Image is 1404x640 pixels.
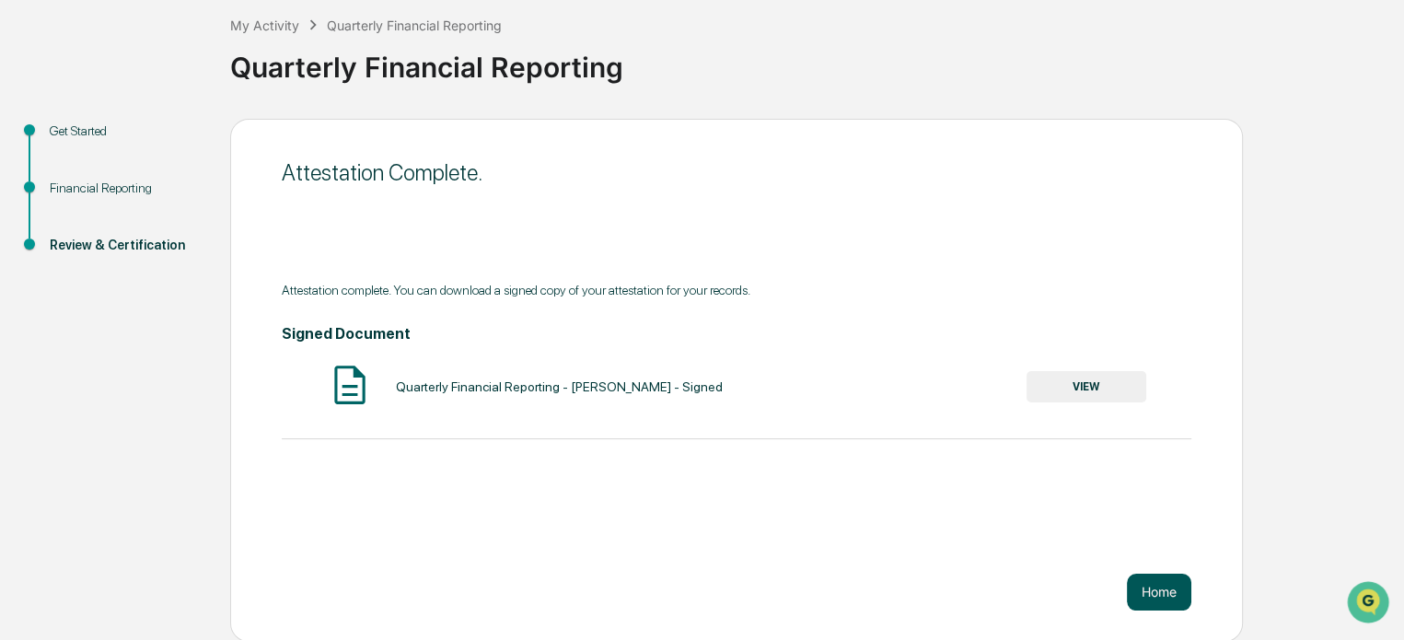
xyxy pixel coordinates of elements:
span: Data Lookup [37,267,116,285]
div: Attestation complete. You can download a signed copy of your attestation for your records. [282,283,1191,297]
p: How can we help? [18,39,335,68]
div: Quarterly Financial Reporting - [PERSON_NAME] - Signed [396,379,723,394]
button: VIEW [1027,371,1146,402]
span: Pylon [183,312,223,326]
img: Document Icon [327,362,373,408]
div: Start new chat [63,141,302,159]
div: Quarterly Financial Reporting [327,17,502,33]
h4: Signed Document [282,325,1191,343]
a: 🔎Data Lookup [11,260,123,293]
div: My Activity [230,17,299,33]
a: 🗄️Attestations [126,225,236,258]
button: Home [1127,574,1191,611]
button: Start new chat [313,146,335,169]
a: Powered byPylon [130,311,223,326]
div: 🖐️ [18,234,33,249]
iframe: Open customer support [1345,579,1395,629]
a: 🖐️Preclearance [11,225,126,258]
div: Review & Certification [50,236,201,255]
img: 1746055101610-c473b297-6a78-478c-a979-82029cc54cd1 [18,141,52,174]
div: Get Started [50,122,201,141]
div: 🗄️ [133,234,148,249]
div: We're available if you need us! [63,159,233,174]
span: Attestations [152,232,228,250]
div: Quarterly Financial Reporting [230,36,1395,84]
div: Attestation Complete. [282,159,1191,186]
div: Financial Reporting [50,179,201,198]
div: 🔎 [18,269,33,284]
span: Preclearance [37,232,119,250]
